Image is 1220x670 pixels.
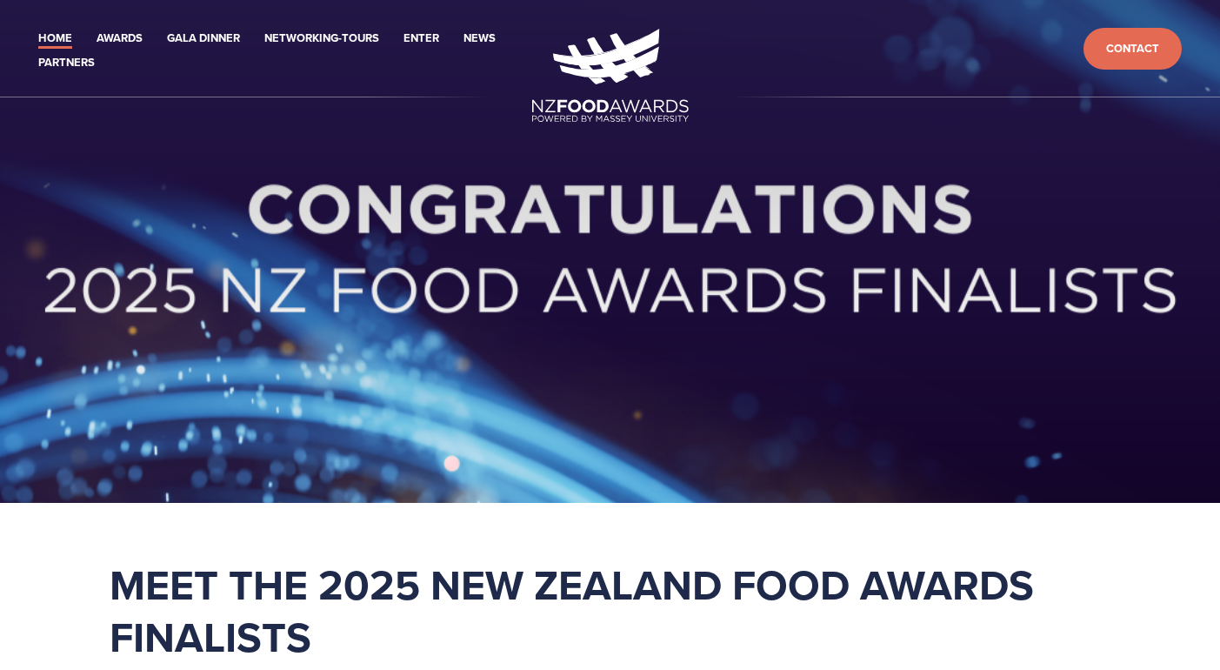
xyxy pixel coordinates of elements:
[167,29,240,49] a: Gala Dinner
[38,53,95,73] a: Partners
[110,554,1044,667] strong: Meet the 2025 New Zealand Food Awards Finalists
[463,29,496,49] a: News
[97,29,143,49] a: Awards
[264,29,379,49] a: Networking-Tours
[403,29,439,49] a: Enter
[1083,28,1182,70] a: Contact
[38,29,72,49] a: Home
